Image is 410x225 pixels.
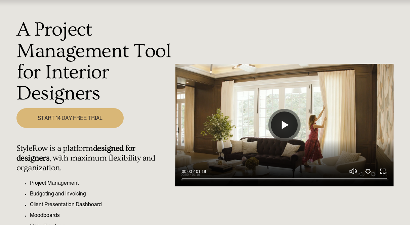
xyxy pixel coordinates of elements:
h1: A Project Management Tool for Interior Designers [16,19,171,104]
div: Duration [194,168,208,175]
p: Moodboards [30,211,171,219]
h4: StyleRow is a platform , with maximum flexibility and organization. [16,143,171,173]
strong: designed for designers [16,144,137,163]
p: Budgeting and Invoicing [30,190,171,198]
button: Play [271,111,298,138]
input: Seek [182,176,387,181]
div: Current time [182,168,194,175]
p: Project Management [30,179,171,187]
p: Client Presentation Dashboard [30,200,171,209]
a: START 14 DAY FREE TRIAL [16,108,124,128]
